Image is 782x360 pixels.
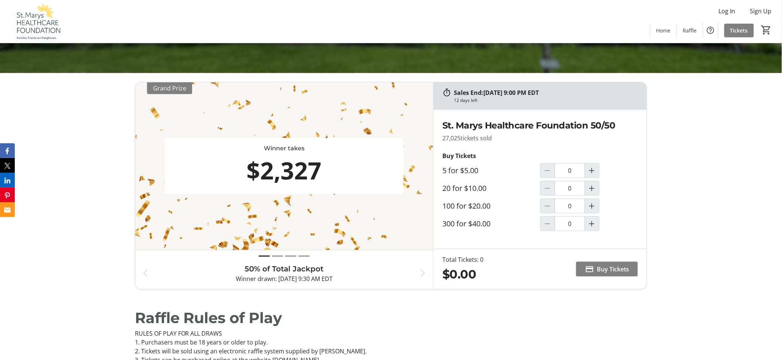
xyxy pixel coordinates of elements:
img: 50/50 Prize [135,82,433,250]
span: [DATE] 9:00 PM EDT [483,89,539,97]
button: Draw 2 [272,252,283,260]
p: 2. Tickets will be sold using an electronic raffle system supplied by [PERSON_NAME]. [135,347,647,356]
div: $2,327 [168,153,401,188]
button: Help [703,23,718,38]
button: Increment by one [585,164,599,178]
span: Buy Tickets [597,265,629,274]
button: Cart [760,23,773,37]
div: Grand Prize [147,82,192,94]
p: 1. Purchasers must be 18 years or older to play. [135,338,647,347]
span: Raffle [683,27,697,34]
button: Buy Tickets [576,262,638,277]
div: $0.00 [442,265,483,283]
button: Increment by one [585,181,599,195]
div: Raffle Rules of Play [135,307,647,329]
button: Increment by one [585,217,599,231]
h3: 50% of Total Jackpot [156,263,413,274]
a: Home [650,24,677,37]
span: Sales End: [454,89,483,97]
button: Increment by one [585,199,599,213]
span: Sign Up [750,7,772,16]
button: Draw 4 [299,252,310,260]
button: Sign Up [744,5,778,17]
span: Log In [719,7,735,16]
h2: St. Marys Healthcare Foundation 50/50 [442,119,638,132]
div: 12 days left [454,97,477,104]
p: RULES OF PLAY FOR ALL DRAWS [135,329,647,338]
span: Home [656,27,671,34]
label: 300 for $40.00 [442,219,490,228]
img: St. Marys Healthcare Foundation's Logo [4,3,70,40]
button: Draw 1 [259,252,270,260]
label: 5 for $5.00 [442,166,478,175]
label: 20 for $10.00 [442,184,486,193]
p: 27,025 tickets sold [442,134,638,143]
strong: Buy Tickets [442,152,476,160]
div: Winner takes [168,144,401,153]
button: Log In [713,5,741,17]
label: 100 for $20.00 [442,202,490,210]
button: Draw 3 [285,252,296,260]
div: Total Tickets: 0 [442,255,483,264]
span: Tickets [730,27,748,34]
a: Raffle [677,24,703,37]
p: Winner drawn: [DATE] 9:30 AM EDT [156,274,413,283]
a: Tickets [724,24,754,37]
